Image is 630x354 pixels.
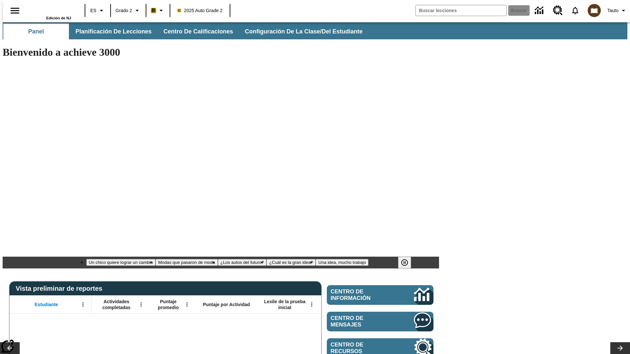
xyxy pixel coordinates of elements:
[5,1,25,20] button: Abrir el menú lateral
[203,302,250,307] span: Puntaje por Actividad
[28,28,44,35] span: Panel
[70,24,157,39] button: Planificación de lecciones
[331,315,394,328] span: Centro de mensajes
[261,299,309,310] span: Lexile de la prueba inicial
[163,28,233,35] span: Centro de calificaciones
[266,259,316,266] button: Diapositiva 4 ¿Cuál es la gran idea?
[3,24,69,39] button: Panel
[156,259,218,266] button: Diapositiva 2 Modas que pasaron de moda
[90,7,96,14] span: ES
[178,7,223,14] span: 2025 Auto Grade 2
[331,288,392,302] span: Centro de información
[588,4,601,17] img: avatar image
[113,5,144,16] button: Grado: Grado 2, Elige un grado
[182,300,192,309] button: Abrir menú
[46,16,71,20] span: Edición de NJ
[29,2,71,20] div: Portada
[607,7,619,14] span: Tauto
[3,22,627,39] div: Subbarra de navegación
[584,2,605,19] button: Escoja un nuevo avatar
[29,3,71,16] a: Portada
[605,5,630,16] button: Perfil/Configuración
[398,257,411,268] button: Pausar
[240,24,368,39] button: Configuración de la clase/del estudiante
[218,259,267,266] button: Diapositiva 3 ¿Los autos del futuro?
[3,24,368,39] div: Subbarra de navegación
[327,312,433,331] a: Centro de mensajes
[86,259,156,266] button: Diapositiva 1 Un chico quiere lograr un cambio
[3,46,439,58] h1: Bienvenido a achieve 3000
[152,6,155,14] span: B
[307,300,317,309] button: Abrir menú
[531,2,549,20] a: Centro de información
[158,24,238,39] button: Centro de calificaciones
[78,300,88,309] button: Abrir menú
[136,300,146,309] button: Abrir menú
[416,5,506,16] input: Buscar campo
[16,285,106,292] span: Vista preliminar de reportes
[327,285,433,305] a: Centro de información
[245,28,363,35] span: Configuración de la clase/del estudiante
[75,28,152,35] span: Planificación de lecciones
[549,2,567,19] a: Centro de recursos, Se abrirá en una pestaña nueva.
[316,259,368,266] button: Diapositiva 5 Una idea, mucho trabajo
[115,7,132,14] span: Grado 2
[398,257,418,268] div: Pausar
[87,5,108,16] button: Lenguaje: ES, Selecciona un idioma
[567,2,584,19] a: Notificaciones
[610,342,630,354] button: Carrusel de lecciones, seguir
[35,302,58,307] span: Estudiante
[95,299,138,310] span: Actividades completadas
[153,299,184,310] span: Puntaje promedio
[148,5,168,16] button: Boost El color de la clase es anaranjado claro. Cambiar el color de la clase.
